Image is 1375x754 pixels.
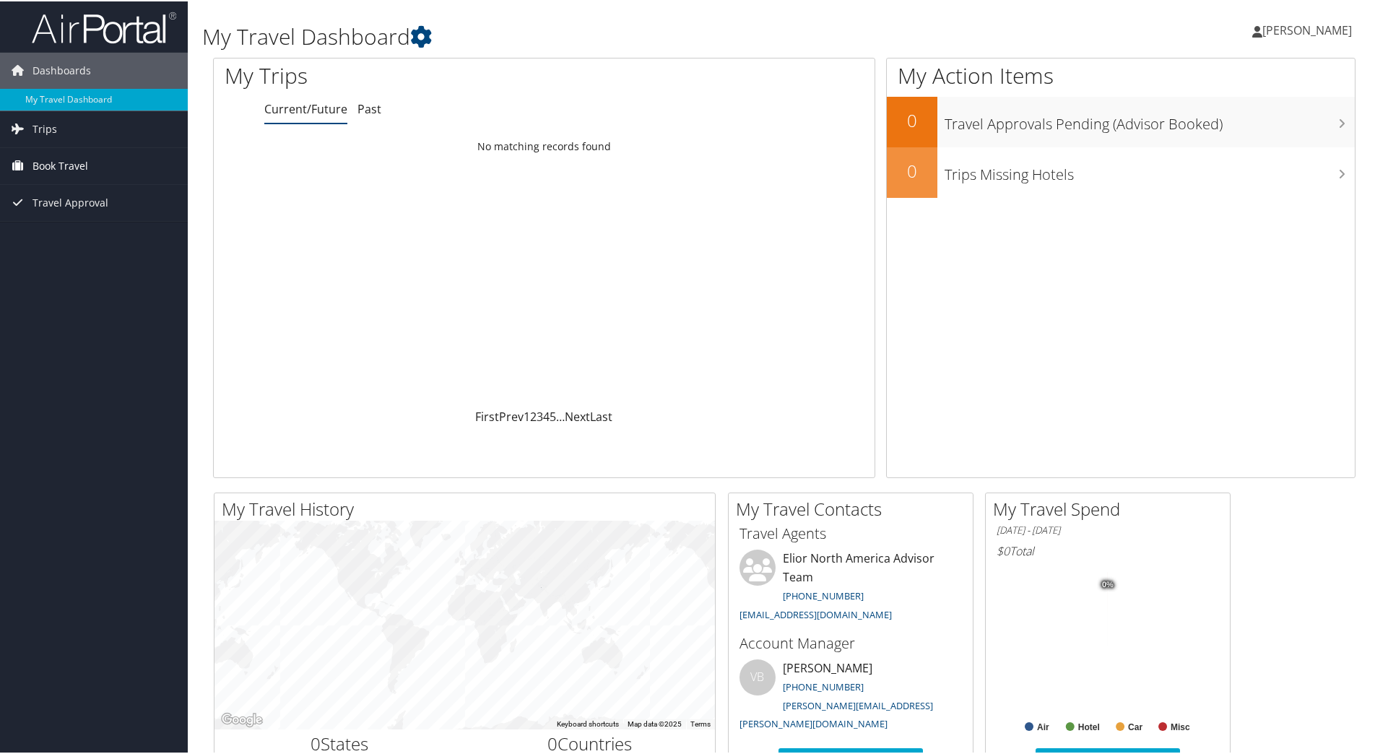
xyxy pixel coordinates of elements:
li: [PERSON_NAME] [732,658,969,735]
a: 0Trips Missing Hotels [887,146,1355,196]
a: [PERSON_NAME] [1252,7,1366,51]
h3: Account Manager [739,632,962,652]
a: Terms (opens in new tab) [690,719,711,727]
a: [PERSON_NAME][EMAIL_ADDRESS][PERSON_NAME][DOMAIN_NAME] [739,698,933,729]
a: [PHONE_NUMBER] [783,679,864,692]
h1: My Trips [225,59,589,90]
h2: My Travel History [222,495,715,520]
a: Past [357,100,381,116]
h2: 0 [887,107,937,131]
span: Map data ©2025 [628,719,682,727]
a: 5 [550,407,556,423]
h1: My Travel Dashboard [202,20,979,51]
button: Keyboard shortcuts [557,718,619,728]
a: 1 [524,407,530,423]
a: Open this area in Google Maps (opens a new window) [218,709,266,728]
a: Next [565,407,590,423]
span: $0 [997,542,1010,558]
span: Travel Approval [32,183,108,220]
td: No matching records found [214,132,875,158]
a: Current/Future [264,100,347,116]
h3: Trips Missing Hotels [945,156,1355,183]
span: Book Travel [32,147,88,183]
h3: Travel Agents [739,522,962,542]
div: VB [739,658,776,694]
img: Google [218,709,266,728]
h2: My Travel Contacts [736,495,973,520]
h1: My Action Items [887,59,1355,90]
text: Air [1037,721,1049,731]
a: 2 [530,407,537,423]
h2: 0 [887,157,937,182]
a: 0Travel Approvals Pending (Advisor Booked) [887,95,1355,146]
h3: Travel Approvals Pending (Advisor Booked) [945,105,1355,133]
span: Trips [32,110,57,146]
a: [PHONE_NUMBER] [783,588,864,601]
h6: [DATE] - [DATE] [997,522,1219,536]
tspan: 0% [1102,579,1114,588]
a: First [475,407,499,423]
span: [PERSON_NAME] [1262,21,1352,37]
span: 0 [311,730,321,754]
h6: Total [997,542,1219,558]
a: [EMAIL_ADDRESS][DOMAIN_NAME] [739,607,892,620]
span: Dashboards [32,51,91,87]
a: 4 [543,407,550,423]
span: … [556,407,565,423]
text: Hotel [1078,721,1100,731]
a: Prev [499,407,524,423]
span: 0 [547,730,558,754]
img: airportal-logo.png [32,9,176,43]
text: Car [1128,721,1142,731]
text: Misc [1171,721,1190,731]
a: 3 [537,407,543,423]
a: Last [590,407,612,423]
li: Elior North America Advisor Team [732,548,969,625]
h2: My Travel Spend [993,495,1230,520]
